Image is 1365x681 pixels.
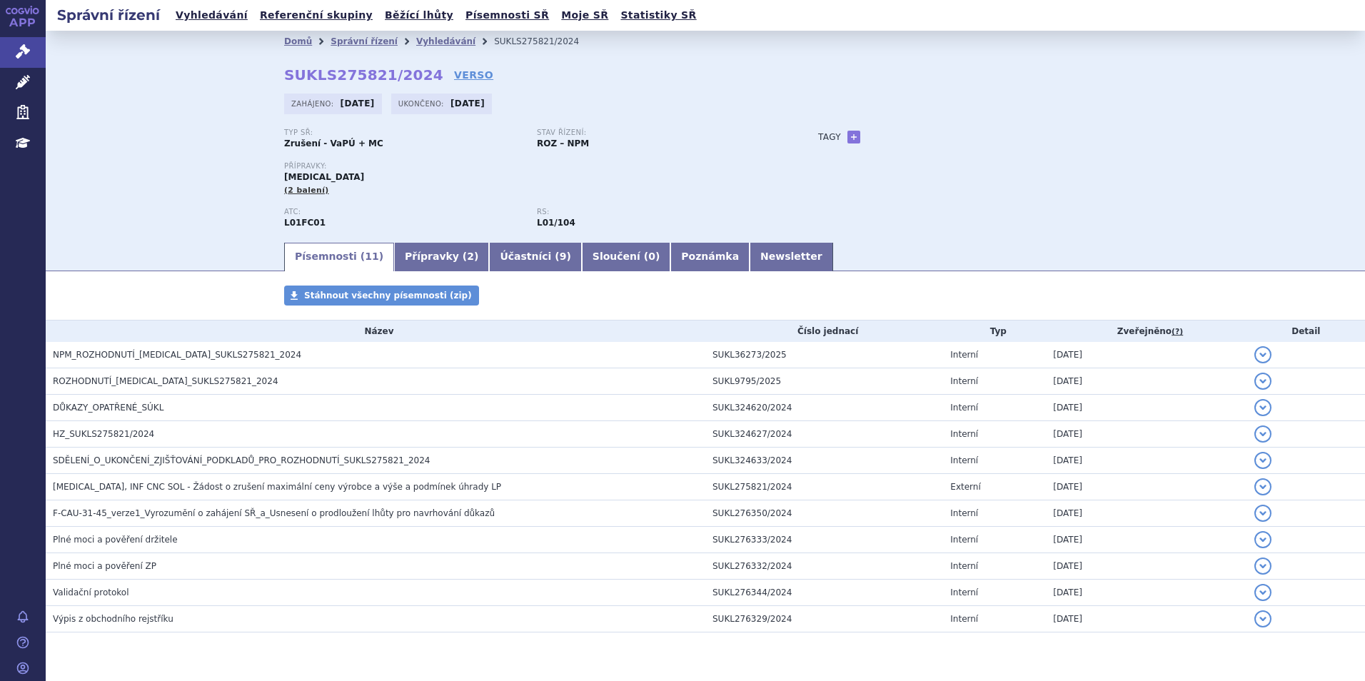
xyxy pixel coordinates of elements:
td: [DATE] [1046,606,1246,632]
td: SUKL276350/2024 [705,500,943,527]
span: Ukončeno: [398,98,447,109]
a: Vyhledávání [416,36,475,46]
td: SUKL276344/2024 [705,580,943,606]
a: Účastníci (9) [489,243,581,271]
button: detail [1254,505,1271,522]
p: ATC: [284,208,523,216]
td: [DATE] [1046,527,1246,553]
td: SUKL324620/2024 [705,395,943,421]
a: Správní řízení [331,36,398,46]
span: 0 [648,251,655,262]
th: Typ [943,321,1046,342]
td: [DATE] [1046,421,1246,448]
span: Plné moci a pověření ZP [53,561,156,571]
span: SDĚLENÍ_O_UKONČENÍ_ZJIŠŤOVÁNÍ_PODKLADŮ_PRO_ROZHODNUTÍ_SUKLS275821_2024 [53,455,430,465]
a: Domů [284,36,312,46]
td: SUKL275821/2024 [705,474,943,500]
button: detail [1254,610,1271,627]
span: F-CAU-31-45_verze1_Vyrozumění o zahájení SŘ_a_Usnesení o prodloužení lhůty pro navrhování důkazů [53,508,495,518]
td: SUKL324633/2024 [705,448,943,474]
th: Číslo jednací [705,321,943,342]
a: VERSO [454,68,493,82]
span: 11 [365,251,378,262]
span: Interní [950,508,978,518]
p: Stav řízení: [537,128,775,137]
span: Interní [950,561,978,571]
button: detail [1254,373,1271,390]
button: detail [1254,478,1271,495]
span: Interní [950,535,978,545]
abbr: (?) [1172,327,1183,337]
p: RS: [537,208,775,216]
button: detail [1254,399,1271,416]
a: Newsletter [750,243,833,271]
td: [DATE] [1046,395,1246,421]
button: detail [1254,584,1271,601]
span: Interní [950,429,978,439]
td: [DATE] [1046,553,1246,580]
td: SUKL276329/2024 [705,606,943,632]
td: [DATE] [1046,580,1246,606]
span: DŮKAZY_OPATŘENÉ_SÚKL [53,403,163,413]
button: detail [1254,452,1271,469]
span: DARZALEX, INF CNC SOL - Žádost o zrušení maximální ceny výrobce a výše a podmínek úhrady LP [53,482,501,492]
a: Moje SŘ [557,6,613,25]
strong: ROZ – NPM [537,138,589,148]
button: detail [1254,346,1271,363]
th: Zveřejněno [1046,321,1246,342]
span: Interní [950,350,978,360]
strong: SUKLS275821/2024 [284,66,443,84]
a: + [847,131,860,143]
strong: [DATE] [341,99,375,109]
span: ROZHODNUTÍ_DARZALEX_SUKLS275821_2024 [53,376,278,386]
a: Statistiky SŘ [616,6,700,25]
a: Písemnosti (11) [284,243,394,271]
a: Stáhnout všechny písemnosti (zip) [284,286,479,306]
span: Stáhnout všechny písemnosti (zip) [304,291,472,301]
span: Interní [950,587,978,597]
td: SUKL276333/2024 [705,527,943,553]
strong: DARATUMUMAB [284,218,326,228]
button: detail [1254,558,1271,575]
span: NPM_ROZHODNUTÍ_DARZALEX_SUKLS275821_2024 [53,350,301,360]
span: (2 balení) [284,186,329,195]
td: [DATE] [1046,500,1246,527]
span: Interní [950,455,978,465]
button: detail [1254,531,1271,548]
td: SUKL324627/2024 [705,421,943,448]
td: [DATE] [1046,448,1246,474]
h3: Tagy [818,128,841,146]
span: Výpis z obchodního rejstříku [53,614,173,624]
td: SUKL9795/2025 [705,368,943,395]
td: [DATE] [1046,474,1246,500]
span: Plné moci a pověření držitele [53,535,178,545]
th: Detail [1247,321,1365,342]
strong: daratumumab [537,218,575,228]
span: Validační protokol [53,587,129,597]
span: Externí [950,482,980,492]
span: Interní [950,614,978,624]
td: [DATE] [1046,342,1246,368]
span: Interní [950,403,978,413]
li: SUKLS275821/2024 [494,31,598,52]
span: Interní [950,376,978,386]
span: [MEDICAL_DATA] [284,172,364,182]
p: Typ SŘ: [284,128,523,137]
span: 2 [467,251,474,262]
strong: [DATE] [450,99,485,109]
a: Sloučení (0) [582,243,670,271]
p: Přípravky: [284,162,790,171]
td: [DATE] [1046,368,1246,395]
strong: Zrušení - VaPÚ + MC [284,138,383,148]
a: Vyhledávání [171,6,252,25]
a: Referenční skupiny [256,6,377,25]
span: HZ_SUKLS275821/2024 [53,429,154,439]
a: Běžící lhůty [381,6,458,25]
h2: Správní řízení [46,5,171,25]
td: SUKL276332/2024 [705,553,943,580]
td: SUKL36273/2025 [705,342,943,368]
span: 9 [560,251,567,262]
span: Zahájeno: [291,98,336,109]
button: detail [1254,425,1271,443]
a: Přípravky (2) [394,243,489,271]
